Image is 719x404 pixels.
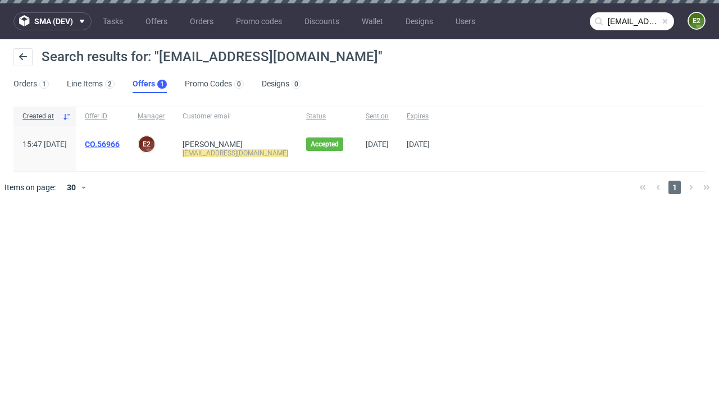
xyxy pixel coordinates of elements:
span: 1 [668,181,681,194]
span: Status [306,112,348,121]
div: 1 [42,80,46,88]
div: 0 [294,80,298,88]
figcaption: e2 [689,13,704,29]
span: 15:47 [DATE] [22,140,67,149]
button: sma (dev) [13,12,92,30]
a: Wallet [355,12,390,30]
a: [PERSON_NAME] [183,140,243,149]
a: Users [449,12,482,30]
figcaption: e2 [139,136,154,152]
a: Line Items2 [67,75,115,93]
span: Items on page: [4,182,56,193]
span: [DATE] [407,140,430,149]
div: 30 [60,180,80,195]
a: Orders1 [13,75,49,93]
span: Accepted [311,140,339,149]
a: Offers1 [133,75,167,93]
span: Manager [138,112,165,121]
a: Discounts [298,12,346,30]
a: Designs [399,12,440,30]
span: Created at [22,112,58,121]
a: Orders [183,12,220,30]
span: sma (dev) [34,17,73,25]
div: 1 [160,80,164,88]
a: Tasks [96,12,130,30]
a: CO.56966 [85,140,120,149]
div: 0 [237,80,241,88]
span: Offer ID [85,112,120,121]
span: Sent on [366,112,389,121]
a: Promo Codes0 [185,75,244,93]
mark: [EMAIL_ADDRESS][DOMAIN_NAME] [183,149,288,157]
a: Designs0 [262,75,301,93]
span: Expires [407,112,430,121]
a: Offers [139,12,174,30]
span: Search results for: "[EMAIL_ADDRESS][DOMAIN_NAME]" [42,49,383,65]
div: 2 [108,80,112,88]
span: [DATE] [366,140,389,149]
a: Promo codes [229,12,289,30]
span: Customer email [183,112,288,121]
